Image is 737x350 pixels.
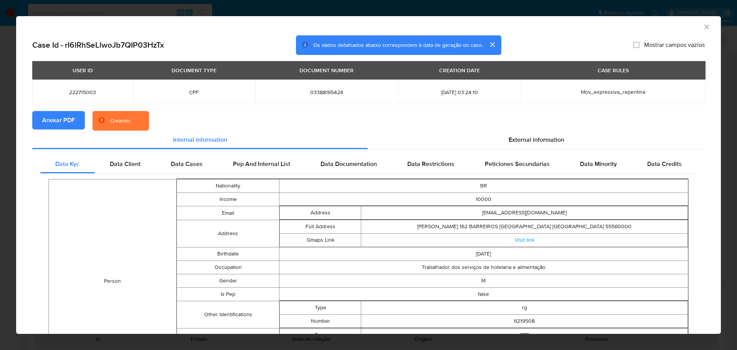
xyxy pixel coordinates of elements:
td: false [279,288,688,301]
span: External information [509,135,564,144]
span: 03388165424 [264,89,389,96]
div: DOCUMENT TYPE [167,64,221,77]
span: Data Minority [580,159,617,168]
td: Trabalhador dos serviços de hotelaria e alimentação [279,261,688,274]
td: Other Identifications [177,301,279,328]
td: rg [361,301,688,315]
td: Address [279,206,361,220]
td: Gmaps Link [279,234,361,247]
td: Email [177,206,279,220]
td: Birthdate [177,247,279,261]
span: Mostrar campos vazios [644,41,705,49]
h2: Case Id - rI6lRhSeLlwoJb7QIP03HzTx [32,40,164,50]
td: BR [279,179,688,193]
td: [EMAIL_ADDRESS][DOMAIN_NAME] [361,206,688,220]
span: Data Cases [171,159,203,168]
span: Data Kyc [55,159,79,168]
div: CASE RULES [593,64,633,77]
span: CPF [142,89,246,96]
span: Data Credits [647,159,682,168]
span: Mov_expressiva_repentina [581,88,645,96]
a: Visit link [515,236,534,244]
span: Data Documentation [321,159,377,168]
td: [PERSON_NAME] 162 BARREIROS [GEOGRAPHIC_DATA] [GEOGRAPHIC_DATA] 55560000 [361,220,688,234]
button: cerrar [483,35,501,54]
td: Address [177,220,279,247]
span: [DATE] 03:24:10 [407,89,512,96]
div: closure-recommendation-modal [16,16,721,334]
td: M [279,274,688,288]
td: Type [279,328,361,342]
span: Pep And Internal List [233,159,290,168]
td: 10000 [279,193,688,206]
div: Creando [110,117,131,125]
button: Fechar a janela [703,23,710,30]
td: Full Address [279,220,361,234]
div: USER ID [68,64,97,77]
td: CPF [361,328,688,342]
div: DOCUMENT NUMBER [295,64,358,77]
td: Nationality [177,179,279,193]
td: Income [177,193,279,206]
div: CREATION DATE [435,64,484,77]
td: 6219508 [361,315,688,328]
td: Is Pep [177,288,279,301]
div: Detailed internal info [40,155,697,173]
td: Gender [177,274,279,288]
td: Number [279,315,361,328]
td: Type [279,301,361,315]
span: Data Restrictions [407,159,454,168]
span: Peticiones Secundarias [485,159,550,168]
span: Anexar PDF [42,112,75,129]
span: Internal information [173,135,227,144]
span: Os dados detalhados abaixo correspondem à data de geração do caso. [313,41,483,49]
div: Detailed info [32,131,705,149]
span: Data Client [110,159,140,168]
span: 222715003 [41,89,124,96]
td: [DATE] [279,247,688,261]
button: Anexar PDF [32,111,85,129]
td: Occupation [177,261,279,274]
input: Mostrar campos vazios [633,42,640,48]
